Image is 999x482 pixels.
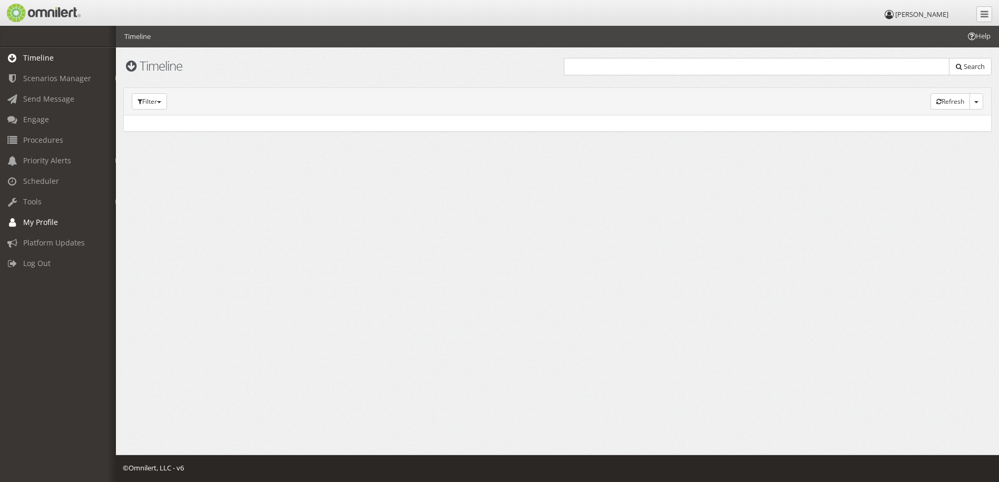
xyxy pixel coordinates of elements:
[949,58,992,75] button: Search
[123,59,551,73] h1: Timeline
[23,238,85,248] span: Platform Updates
[966,31,991,41] span: Help
[23,135,63,145] span: Procedures
[23,196,42,206] span: Tools
[23,176,59,186] span: Scheduler
[5,4,81,22] img: Omnilert
[23,114,49,124] span: Engage
[895,9,948,19] span: [PERSON_NAME]
[123,463,184,473] span: © , LLC - v6
[23,53,54,63] span: Timeline
[23,73,91,83] span: Scenarios Manager
[23,155,71,165] span: Priority Alerts
[23,217,58,227] span: My Profile
[5,4,97,22] a: Omnilert Website
[129,463,156,473] a: Omnilert Website
[976,6,992,22] a: Collapse Menu
[964,62,985,71] span: Search
[931,93,970,110] button: Refresh
[24,7,45,17] span: Help
[124,32,151,42] li: Timeline
[23,94,74,104] span: Send Message
[23,258,51,268] span: Log Out
[132,93,167,110] button: Filter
